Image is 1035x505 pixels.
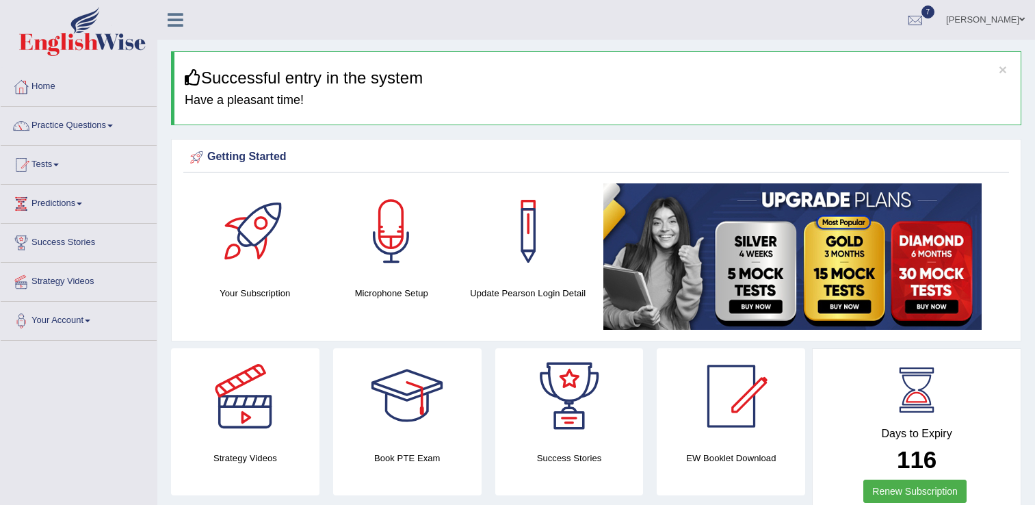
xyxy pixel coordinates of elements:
[467,286,590,300] h4: Update Pearson Login Detail
[999,62,1007,77] button: ×
[187,147,1006,168] div: Getting Started
[897,446,936,473] b: 116
[657,451,805,465] h4: EW Booklet Download
[171,451,319,465] h4: Strategy Videos
[495,451,644,465] h4: Success Stories
[863,480,967,503] a: Renew Subscription
[194,286,317,300] h4: Your Subscription
[1,146,157,180] a: Tests
[333,451,482,465] h4: Book PTE Exam
[828,428,1006,440] h4: Days to Expiry
[185,69,1010,87] h3: Successful entry in the system
[1,185,157,219] a: Predictions
[185,94,1010,107] h4: Have a pleasant time!
[921,5,935,18] span: 7
[1,224,157,258] a: Success Stories
[1,263,157,297] a: Strategy Videos
[1,302,157,336] a: Your Account
[330,286,454,300] h4: Microphone Setup
[1,68,157,102] a: Home
[1,107,157,141] a: Practice Questions
[603,183,982,330] img: small5.jpg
